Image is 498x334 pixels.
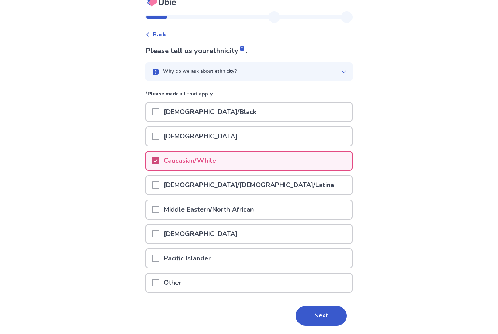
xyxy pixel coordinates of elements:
[159,225,242,243] p: [DEMOGRAPHIC_DATA]
[163,68,237,75] p: Why do we ask about ethnicity?
[159,152,221,170] p: Caucasian/White
[145,90,353,102] p: *Please mark all that apply
[145,46,353,56] p: Please tell us your .
[159,249,215,268] p: Pacific Islander
[159,127,242,146] p: [DEMOGRAPHIC_DATA]
[159,103,261,121] p: [DEMOGRAPHIC_DATA]/Black
[159,274,186,292] p: Other
[153,30,166,39] span: Back
[159,176,338,194] p: [DEMOGRAPHIC_DATA]/[DEMOGRAPHIC_DATA]/Latina
[159,200,258,219] p: Middle Eastern/North African
[209,46,246,56] span: ethnicity
[296,306,347,326] button: Next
